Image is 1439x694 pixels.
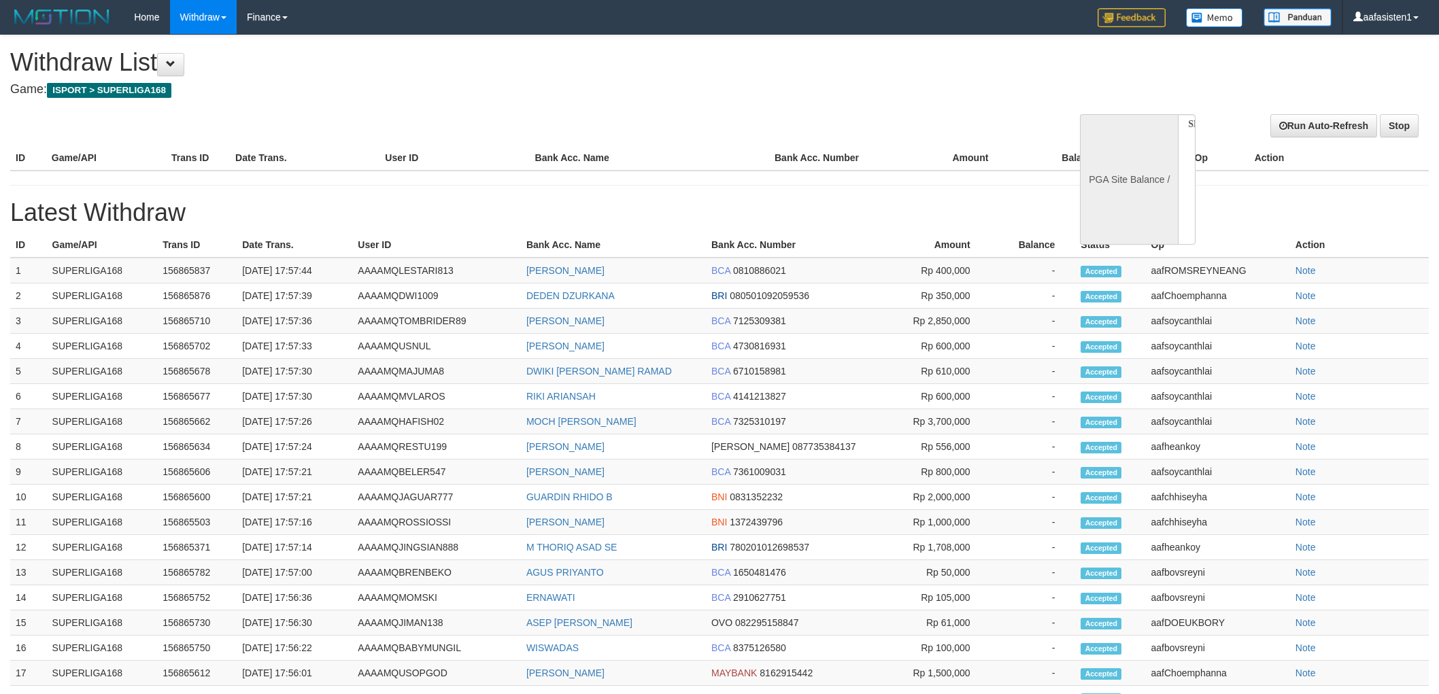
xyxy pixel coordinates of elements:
[157,283,237,309] td: 156865876
[1146,334,1290,359] td: aafsoycanthlai
[10,359,47,384] td: 5
[237,232,352,258] th: Date Trans.
[352,510,521,535] td: AAAAMQROSSIOSSI
[1249,145,1429,171] th: Action
[1081,341,1121,353] span: Accepted
[883,560,991,585] td: Rp 50,000
[991,610,1076,636] td: -
[157,535,237,560] td: 156865371
[47,560,158,585] td: SUPERLIGA168
[733,466,786,477] span: 7361009031
[237,409,352,434] td: [DATE] 17:57:26
[157,359,237,384] td: 156865678
[991,661,1076,686] td: -
[237,334,352,359] td: [DATE] 17:57:33
[157,636,237,661] td: 156865750
[991,409,1076,434] td: -
[237,384,352,409] td: [DATE] 17:57:30
[379,145,529,171] th: User ID
[157,384,237,409] td: 156865677
[526,491,613,502] a: GUARDIN RHIDO B
[733,567,786,578] span: 1650481476
[883,661,991,686] td: Rp 1,500,000
[883,485,991,510] td: Rp 2,000,000
[991,359,1076,384] td: -
[1146,459,1290,485] td: aafsoycanthlai
[711,642,730,653] span: BCA
[1296,542,1316,553] a: Note
[711,617,732,628] span: OVO
[47,83,171,98] span: ISPORT > SUPERLIGA168
[1081,643,1121,655] span: Accepted
[1296,391,1316,402] a: Note
[1296,341,1316,351] a: Note
[10,585,47,610] td: 14
[237,535,352,560] td: [DATE] 17:57:14
[1296,491,1316,502] a: Note
[883,535,991,560] td: Rp 1,708,000
[237,283,352,309] td: [DATE] 17:57:39
[157,585,237,610] td: 156865752
[47,334,158,359] td: SUPERLIGA168
[706,232,883,258] th: Bank Acc. Number
[991,309,1076,334] td: -
[1009,145,1119,171] th: Balance
[1098,8,1166,27] img: Feedback.jpg
[883,459,991,485] td: Rp 800,000
[730,517,783,527] span: 1372439796
[526,642,579,653] a: WISWADAS
[1146,283,1290,309] td: aafChoemphanna
[352,309,521,334] td: AAAAMQTOMBRIDER89
[237,258,352,283] td: [DATE] 17:57:44
[1296,441,1316,452] a: Note
[10,535,47,560] td: 12
[1296,366,1316,377] a: Note
[730,542,809,553] span: 780201012698537
[733,315,786,326] span: 7125309381
[10,409,47,434] td: 7
[711,441,790,452] span: [PERSON_NAME]
[47,510,158,535] td: SUPERLIGA168
[883,510,991,535] td: Rp 1,000,000
[237,459,352,485] td: [DATE] 17:57:21
[47,258,158,283] td: SUPERLIGA168
[352,535,521,560] td: AAAAMQJINGSIAN888
[352,459,521,485] td: AAAAMQBELER547
[526,341,605,351] a: [PERSON_NAME]
[1081,668,1121,680] span: Accepted
[792,441,856,452] span: 087735384137
[711,567,730,578] span: BCA
[1296,667,1316,678] a: Note
[1081,266,1121,277] span: Accepted
[526,617,632,628] a: ASEP [PERSON_NAME]
[991,283,1076,309] td: -
[711,466,730,477] span: BCA
[352,485,521,510] td: AAAAMQJAGUAR777
[157,334,237,359] td: 156865702
[530,145,769,171] th: Bank Acc. Name
[237,661,352,686] td: [DATE] 17:56:01
[237,585,352,610] td: [DATE] 17:56:36
[883,585,991,610] td: Rp 105,000
[711,416,730,427] span: BCA
[1081,291,1121,302] span: Accepted
[1081,618,1121,629] span: Accepted
[526,466,605,477] a: [PERSON_NAME]
[1146,485,1290,510] td: aafchhiseyha
[1146,510,1290,535] td: aafchhiseyha
[883,309,991,334] td: Rp 2,850,000
[237,560,352,585] td: [DATE] 17:57:00
[47,535,158,560] td: SUPERLIGA168
[46,145,166,171] th: Game/API
[10,610,47,636] td: 15
[1264,8,1332,27] img: panduan.png
[883,258,991,283] td: Rp 400,000
[157,661,237,686] td: 156865612
[711,366,730,377] span: BCA
[157,610,237,636] td: 156865730
[47,434,158,459] td: SUPERLIGA168
[47,409,158,434] td: SUPERLIGA168
[1380,114,1419,137] a: Stop
[1146,610,1290,636] td: aafDOEUKBORY
[47,610,158,636] td: SUPERLIGA168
